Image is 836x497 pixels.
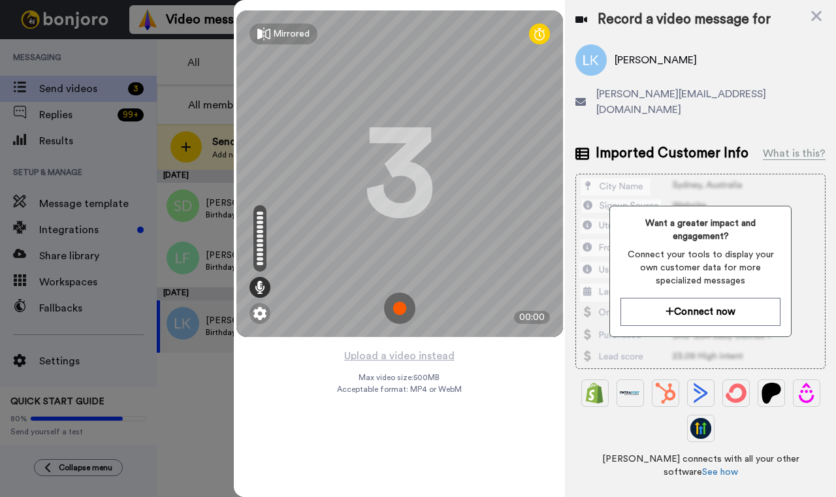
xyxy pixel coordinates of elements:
span: Want a greater impact and engagement? [620,217,780,243]
span: [PERSON_NAME] connects with all your other software [575,453,826,479]
span: Max video size: 500 MB [359,372,440,383]
img: Ontraport [620,383,641,404]
span: Imported Customer Info [596,144,748,163]
img: Hubspot [655,383,676,404]
button: Connect now [620,298,780,326]
div: 00:00 [514,311,550,324]
img: Shopify [585,383,605,404]
img: ic_gear.svg [253,307,266,320]
span: [PERSON_NAME][EMAIL_ADDRESS][DOMAIN_NAME] [596,86,826,118]
img: Drip [796,383,817,404]
img: GoHighLevel [690,418,711,439]
span: Connect your tools to display your own customer data for more specialized messages [620,248,780,287]
img: ConvertKit [726,383,747,404]
div: 3 [364,125,436,223]
img: Patreon [761,383,782,404]
div: What is this? [763,146,826,161]
img: ActiveCampaign [690,383,711,404]
img: ic_record_start.svg [384,293,415,324]
span: Acceptable format: MP4 or WebM [337,384,462,394]
button: Upload a video instead [340,347,458,364]
a: See how [702,468,738,477]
